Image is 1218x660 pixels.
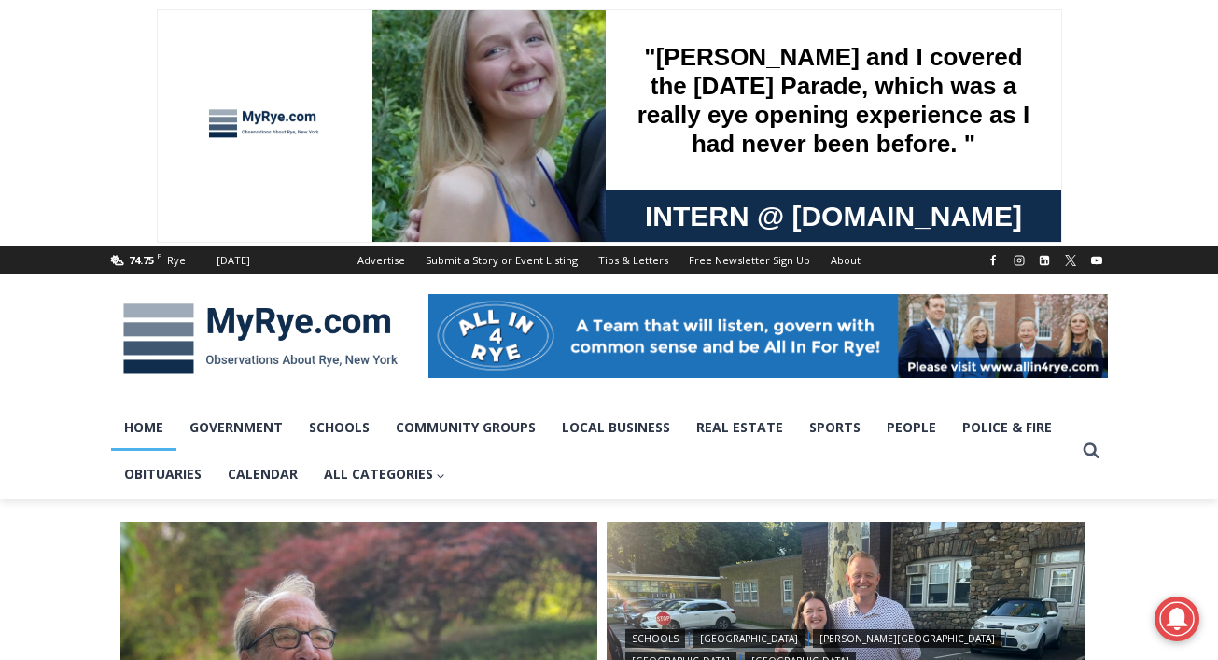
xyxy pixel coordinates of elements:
a: Intern @ [DOMAIN_NAME] [449,181,904,232]
div: [DATE] [217,252,250,269]
a: Sports [796,404,874,451]
a: Government [176,404,296,451]
span: Open Tues. - Sun. [PHONE_NUMBER] [6,192,183,263]
a: [PERSON_NAME][GEOGRAPHIC_DATA] [813,629,1001,648]
a: People [874,404,949,451]
a: Home [111,404,176,451]
div: Rye [167,252,186,269]
a: About [820,246,871,274]
a: Tips & Letters [588,246,679,274]
a: Police & Fire [949,404,1065,451]
a: Advertise [347,246,415,274]
a: Real Estate [683,404,796,451]
a: Local Business [549,404,683,451]
a: Free Newsletter Sign Up [679,246,820,274]
img: MyRye.com [111,290,410,387]
a: Open Tues. - Sun. [PHONE_NUMBER] [1,188,188,232]
a: Submit a Story or Event Listing [415,246,588,274]
nav: Secondary Navigation [347,246,871,274]
a: Schools [625,629,685,648]
a: Facebook [982,249,1004,272]
a: Schools [296,404,383,451]
a: Obituaries [111,451,215,498]
a: X [1059,249,1082,272]
a: Calendar [215,451,311,498]
a: Community Groups [383,404,549,451]
a: [GEOGRAPHIC_DATA] [693,629,805,648]
span: F [157,250,161,260]
span: Intern @ [DOMAIN_NAME] [488,186,865,228]
a: Instagram [1008,249,1030,272]
div: "the precise, almost orchestrated movements of cutting and assembling sushi and [PERSON_NAME] mak... [192,117,274,223]
a: Linkedin [1033,249,1056,272]
img: All in for Rye [428,294,1108,378]
span: 74.75 [129,253,154,267]
nav: Primary Navigation [111,404,1074,499]
button: Child menu of All Categories [311,451,459,498]
div: "[PERSON_NAME] and I covered the [DATE] Parade, which was a really eye opening experience as I ha... [471,1,882,181]
button: View Search Form [1074,434,1108,468]
a: YouTube [1085,249,1108,272]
